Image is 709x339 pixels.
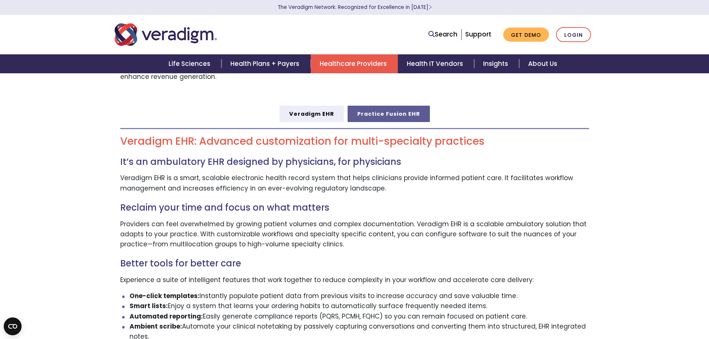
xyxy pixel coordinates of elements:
a: Health Plans + Payers [221,54,310,73]
h2: Veradigm EHR: Advanced customization for multi-specialty practices [120,135,589,148]
a: Life Sciences [160,54,221,73]
a: Practice Fusion EHR [348,106,430,122]
strong: Smart lists: [130,301,168,310]
strong: Automated reporting: [130,312,203,321]
a: Search [428,29,457,39]
li: Instantly populate patient data from previous visits to increase accuracy and save valuable time. [130,291,589,301]
a: Insights [474,54,519,73]
a: Health IT Vendors [398,54,474,73]
a: Get Demo [503,28,549,42]
h3: Better tools for better care [120,258,589,269]
li: Easily generate compliance reports (PQRS, PCMH, FQHC) so you can remain focused on patient care. [130,311,589,322]
h3: Reclaim your time and focus on what matters [120,202,589,213]
h3: It’s an ambulatory EHR designed by physicians, for physicians [120,157,589,167]
a: Veradigm EHR [280,106,344,122]
strong: One-click templates: [130,291,199,300]
span: Learn More [428,4,432,11]
a: Support [465,30,491,39]
p: Providers can feel overwhelmed by growing patient volumes and complex documentation. Veradigm EHR... [120,219,589,250]
a: Login [556,27,591,42]
p: Veradigm EHR is a smart, scalable electronic health record system that helps clinicians provide i... [120,173,589,193]
a: About Us [519,54,566,73]
strong: Ambient scribe: [130,322,182,331]
li: Enjoy a system that learns your ordering habits to automatically surface frequently needed items. [130,301,589,311]
img: Veradigm logo [115,22,217,47]
a: The Veradigm Network: Recognized for Excellence in [DATE]Learn More [278,4,432,11]
p: Experience a suite of intelligent features that work together to reduce complexity in your workfl... [120,275,589,285]
a: Healthcare Providers [311,54,398,73]
button: Open CMP widget [4,317,22,335]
